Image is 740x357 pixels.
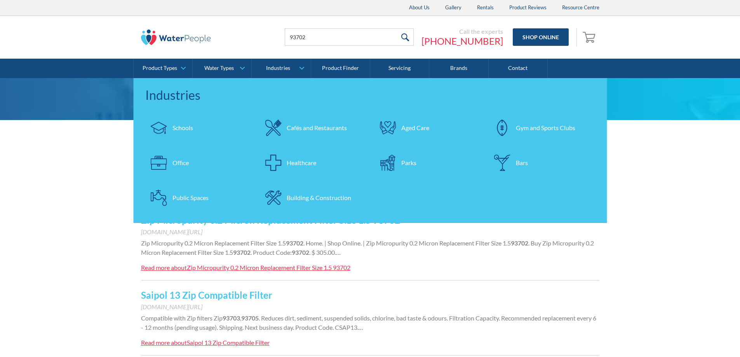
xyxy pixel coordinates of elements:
span: Compatible with Zip filters Zip [141,314,223,322]
a: Shop Online [513,28,569,46]
div: Call the experts [421,28,503,35]
div: Product Types [143,65,177,71]
strong: 93703 [223,314,240,322]
span: Zip Micropurity 0.2 Micron Replacement Filter Size 1.5 [141,239,286,247]
a: Healthcare [259,149,366,176]
a: Building & Construction [259,184,366,211]
img: shopping cart [583,31,597,43]
strong: 93702 [233,249,251,256]
span: . Home. | Shop Online. | Zip Micropurity 0.2 Micron Replacement Filter Size 1.5 [303,239,511,247]
div: Zip Micropurity 0.2 Micron Replacement Filter Size 1.5 93702 [187,264,350,271]
a: Gym and Sports Clubs [489,114,595,141]
span: . Buy Zip Micropurity 0.2 Micron Replacement Filter Size 1.5 [141,239,594,256]
a: Product Types [134,59,192,78]
span: , [240,314,241,322]
strong: 93702 [286,239,303,247]
a: Industries [252,59,310,78]
a: Parks [374,149,481,176]
span: … [336,249,341,256]
strong: 93702 [511,239,528,247]
a: Saipol 13 Zip Compatible Filter [141,289,272,301]
a: Office [145,149,252,176]
nav: Industries [134,78,607,223]
div: Office [172,158,189,167]
div: [DOMAIN_NAME][URL] [141,302,599,312]
a: Zip Micropurity 0.2 Micron Replacement Filter Size 1.5 93702 [141,214,400,226]
div: Public Spaces [172,193,209,202]
a: Bars [489,149,595,176]
div: Aged Care [401,123,429,132]
span: . $ 305.00. [309,249,336,256]
div: Parks [401,158,416,167]
img: The Water People [141,30,211,45]
div: Industries [266,65,290,71]
a: Contact [489,59,548,78]
a: Product Finder [311,59,370,78]
a: Open cart [581,28,599,47]
span: . Reduces dirt, sediment, suspended solids, chlorine, bad taste & odours. Filtration Capacity. Re... [141,314,596,331]
div: Schools [172,123,193,132]
div: Read more about [141,339,187,346]
div: Bars [516,158,528,167]
div: Saipol 13 Zip Compatible Filter [187,339,270,346]
a: Cafés and Restaurants [259,114,366,141]
a: Aged Care [374,114,481,141]
strong: 93702 [292,249,309,256]
div: Water Types [204,65,234,71]
div: Healthcare [287,158,316,167]
strong: 93705 [241,314,259,322]
span: … [359,324,363,331]
input: Search products [285,28,414,46]
div: Building & Construction [287,193,351,202]
div: Industries [145,86,595,104]
div: Gym and Sports Clubs [516,123,575,132]
a: Water Types [193,59,251,78]
span: . Product Code: [251,249,292,256]
a: Schools [145,114,252,141]
a: Brands [429,59,488,78]
div: Cafés and Restaurants [287,123,347,132]
div: [DOMAIN_NAME][URL] [141,227,599,237]
a: Public Spaces [145,184,252,211]
a: [PHONE_NUMBER] [421,35,503,47]
a: Read more aboutZip Micropurity 0.2 Micron Replacement Filter Size 1.5 93702 [141,263,350,272]
a: Servicing [370,59,429,78]
a: Read more aboutSaipol 13 Zip Compatible Filter [141,338,270,347]
div: Read more about [141,264,187,271]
